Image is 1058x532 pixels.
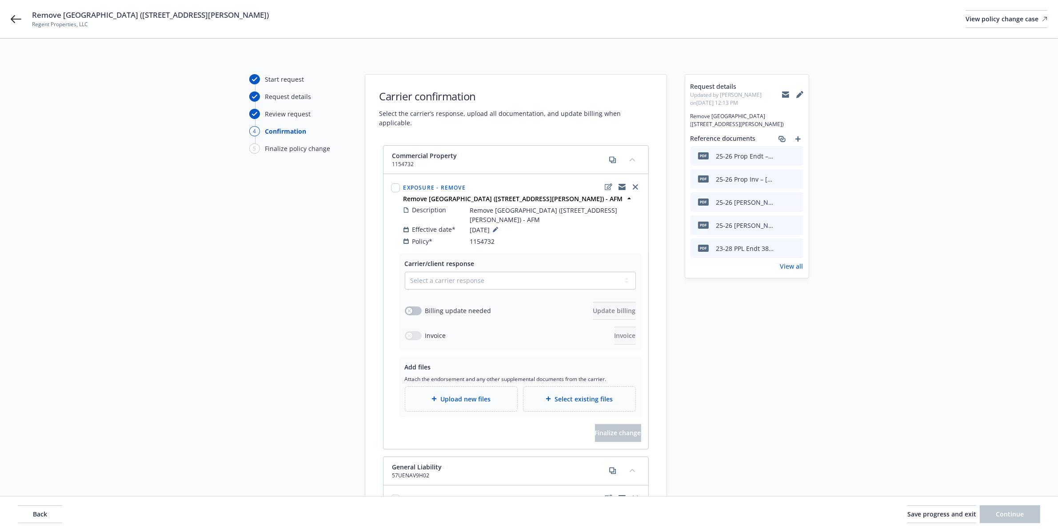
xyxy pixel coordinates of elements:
button: collapse content [625,463,639,477]
div: 25-26 Prop Endt – [GEOGRAPHIC_DATA] ([STREET_ADDRESS][PERSON_NAME]).pdf [716,151,774,161]
span: Invoice [615,331,636,340]
span: Finalize change [595,424,641,442]
div: 25-26 [PERSON_NAME] – [GEOGRAPHIC_DATA] ([STREET_ADDRESS][PERSON_NAME]).pdf [716,221,774,230]
span: Description [412,205,447,214]
button: download file [778,151,785,161]
span: Billing update needed [425,306,491,315]
strong: Remove [GEOGRAPHIC_DATA] ([STREET_ADDRESS][PERSON_NAME]) - AFM [403,195,623,203]
span: Request details [691,82,782,91]
a: edit [603,182,614,192]
button: Invoice [615,327,636,345]
div: Finalize policy change [265,144,331,153]
span: Commercial Property [392,151,457,160]
span: Remove [GEOGRAPHIC_DATA] ([STREET_ADDRESS][PERSON_NAME]) [32,10,269,20]
span: [DATE] [470,224,501,235]
span: Updated by [PERSON_NAME] on [DATE] 12:13 PM [691,91,782,107]
a: copyLogging [617,493,627,504]
div: Commercial Property1154732copycollapse content [383,146,648,174]
span: pdf [698,175,709,182]
a: close [630,493,641,504]
span: Save progress and exit [907,510,976,518]
button: Update billing [593,302,636,320]
div: Start request [265,75,304,84]
span: 57UENAV9H02 [392,472,442,480]
a: close [630,182,641,192]
div: Request details [265,92,311,101]
div: Upload new files [405,386,518,412]
a: add [793,134,803,144]
button: collapse content [625,152,639,167]
span: Invoice [425,331,446,340]
button: preview file [792,221,800,230]
button: download file [778,198,785,207]
button: preview file [792,151,800,161]
span: Remove [GEOGRAPHIC_DATA] ([STREET_ADDRESS][PERSON_NAME]) [691,112,803,128]
button: Continue [980,505,1040,523]
span: Upload new files [440,394,491,404]
a: edit [603,493,614,504]
span: 1154732 [392,160,457,168]
span: Finalize change [595,429,641,437]
span: Carrier/client response [405,259,475,268]
span: General Liability [392,462,442,472]
button: Back [18,505,62,523]
div: Confirmation [265,127,307,136]
span: Reference documents [691,134,756,144]
a: copy [607,155,618,165]
button: Save progress and exit [907,505,976,523]
div: 25-26 [PERSON_NAME] – [GEOGRAPHIC_DATA] ([STREET_ADDRESS][PERSON_NAME]).pdf [716,198,774,207]
span: pdf [698,222,709,228]
div: 23-28 PPL Endt 38-39 - Divest & Remove 950 & [STREET_ADDRESS][PERSON_NAME]pdf [716,244,774,253]
button: preview file [792,175,800,184]
span: Exposure - Remove [403,495,466,502]
button: download file [778,221,785,230]
div: General Liability57UENAV9H02copycollapse content [383,457,648,485]
a: View all [780,262,803,271]
a: copy [607,465,618,476]
div: View policy change case [966,11,1047,28]
a: copyLogging [617,182,627,192]
button: preview file [792,244,800,253]
span: pdf [698,245,709,251]
span: Select existing files [555,394,613,404]
span: Remove [GEOGRAPHIC_DATA] ([STREET_ADDRESS][PERSON_NAME]) - AFM [470,206,641,224]
div: 5 [249,143,260,154]
span: Update billing [593,306,636,315]
div: 25-26 Prop Inv – [GEOGRAPHIC_DATA] (950 & [STREET_ADDRESS][PERSON_NAME]).pdf [716,175,774,184]
a: View policy change case [966,10,1047,28]
span: pdf [698,152,709,159]
span: Policy* [412,237,433,246]
span: Add files [405,363,431,371]
a: associate [777,134,787,144]
span: Select the carrier’s response, upload all documentation, and update billing when applicable. [379,109,652,127]
div: 4 [249,126,260,136]
div: Select existing files [523,386,636,412]
span: pdf [698,199,709,205]
div: Review request [265,109,311,119]
span: Continue [996,510,1024,518]
span: Attach the endorsement and any other supplemental documents from the carrier. [405,375,636,383]
span: Regent Properties, LLC [32,20,269,28]
button: download file [778,244,785,253]
button: download file [778,175,785,184]
span: Effective date* [412,225,456,234]
span: 1154732 [470,237,495,246]
button: preview file [792,198,800,207]
span: Back [33,510,47,518]
span: Exposure - Remove [403,184,466,191]
h1: Carrier confirmation [379,89,652,103]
